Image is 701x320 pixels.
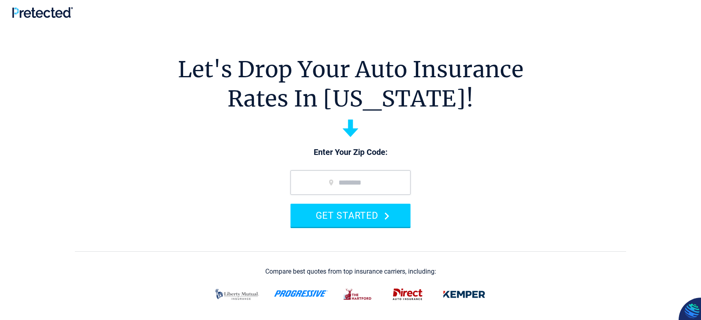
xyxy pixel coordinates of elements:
img: Pretected Logo [12,7,73,18]
img: direct [388,284,428,305]
div: Compare best quotes from top insurance carriers, including: [265,268,436,275]
input: zip code [290,170,411,195]
img: progressive [274,290,328,297]
img: liberty [210,284,264,305]
p: Enter Your Zip Code: [282,147,419,158]
h1: Let's Drop Your Auto Insurance Rates In [US_STATE]! [178,55,524,113]
img: kemper [437,284,491,305]
img: thehartford [338,284,378,305]
button: GET STARTED [290,204,411,227]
